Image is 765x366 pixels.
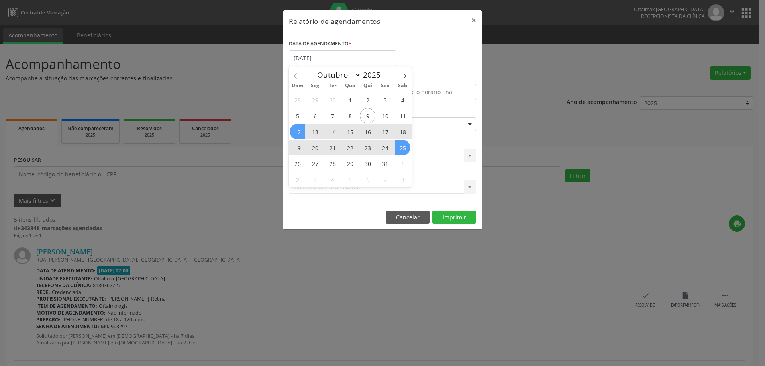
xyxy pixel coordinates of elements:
span: Novembro 4, 2025 [325,172,340,187]
h5: Relatório de agendamentos [289,16,380,26]
span: Outubro 29, 2025 [342,156,358,171]
span: Outubro 11, 2025 [395,108,410,123]
span: Outubro 25, 2025 [395,140,410,155]
span: Novembro 5, 2025 [342,172,358,187]
span: Outubro 18, 2025 [395,124,410,139]
span: Outubro 3, 2025 [377,92,393,108]
span: Outubro 26, 2025 [290,156,305,171]
button: Close [466,10,482,30]
span: Qua [341,83,359,88]
select: Month [313,69,361,80]
span: Outubro 7, 2025 [325,108,340,123]
span: Setembro 30, 2025 [325,92,340,108]
span: Outubro 14, 2025 [325,124,340,139]
span: Outubro 24, 2025 [377,140,393,155]
button: Imprimir [432,211,476,224]
span: Sáb [394,83,412,88]
span: Dom [289,83,306,88]
span: Novembro 3, 2025 [307,172,323,187]
label: DATA DE AGENDAMENTO [289,38,351,50]
span: Outubro 16, 2025 [360,124,375,139]
span: Outubro 4, 2025 [395,92,410,108]
span: Outubro 21, 2025 [325,140,340,155]
span: Outubro 23, 2025 [360,140,375,155]
span: Seg [306,83,324,88]
span: Outubro 19, 2025 [290,140,305,155]
span: Novembro 2, 2025 [290,172,305,187]
span: Novembro 1, 2025 [395,156,410,171]
input: Year [361,70,387,80]
span: Ter [324,83,341,88]
span: Outubro 27, 2025 [307,156,323,171]
span: Outubro 9, 2025 [360,108,375,123]
span: Outubro 17, 2025 [377,124,393,139]
span: Outubro 5, 2025 [290,108,305,123]
span: Outubro 31, 2025 [377,156,393,171]
span: Outubro 12, 2025 [290,124,305,139]
span: Outubro 2, 2025 [360,92,375,108]
span: Outubro 15, 2025 [342,124,358,139]
span: Novembro 8, 2025 [395,172,410,187]
span: Setembro 28, 2025 [290,92,305,108]
span: Outubro 8, 2025 [342,108,358,123]
span: Sex [377,83,394,88]
span: Outubro 20, 2025 [307,140,323,155]
span: Outubro 10, 2025 [377,108,393,123]
button: Cancelar [386,211,430,224]
input: Selecione uma data ou intervalo [289,50,396,66]
span: Novembro 6, 2025 [360,172,375,187]
span: Outubro 28, 2025 [325,156,340,171]
span: Outubro 6, 2025 [307,108,323,123]
span: Setembro 29, 2025 [307,92,323,108]
label: ATÉ [384,72,476,84]
input: Selecione o horário final [384,84,476,100]
span: Outubro 22, 2025 [342,140,358,155]
span: Outubro 1, 2025 [342,92,358,108]
span: Novembro 7, 2025 [377,172,393,187]
span: Qui [359,83,377,88]
span: Outubro 30, 2025 [360,156,375,171]
span: Outubro 13, 2025 [307,124,323,139]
